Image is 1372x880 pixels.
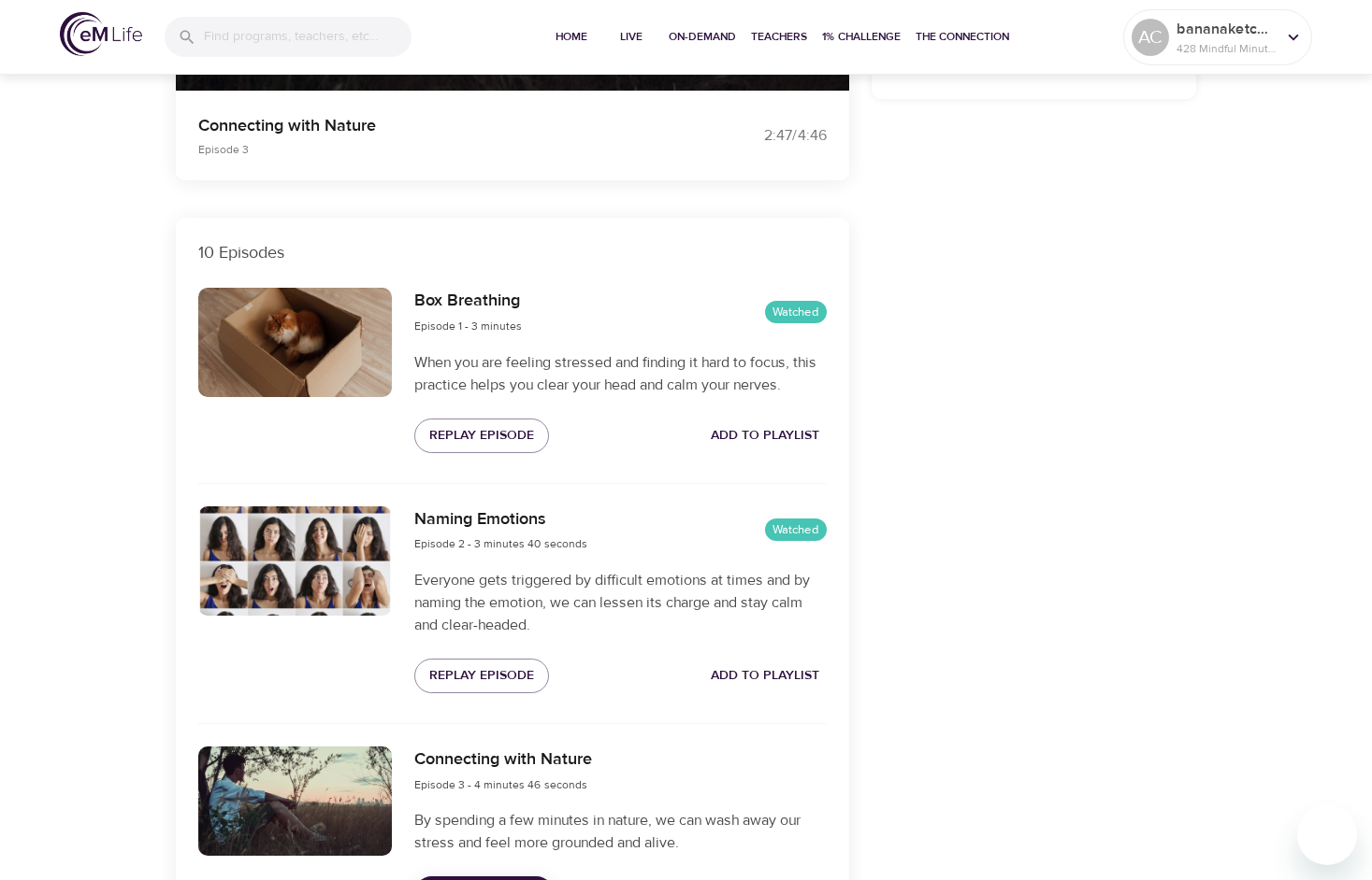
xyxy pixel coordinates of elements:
[609,27,654,47] span: Live
[198,113,664,138] p: Connecting with Nature
[711,424,819,447] span: Add to Playlist
[549,27,594,47] span: Home
[711,664,819,688] span: Add to Playlist
[204,17,412,57] input: Find programs, teachers, etc...
[414,536,587,551] span: Episode 2 - 3 minutes 40 seconds
[414,351,826,396] p: When you are feeling stressed and finding it hard to focus, this practice helps you clear your he...
[429,664,534,688] span: Replay Episode
[703,419,827,453] button: Add to Playlist
[1297,805,1357,865] iframe: Button to launch messaging window
[198,141,664,158] p: Episode 3
[414,746,592,774] h6: Connecting with Nature
[414,777,587,792] span: Episode 3 - 4 minutes 46 seconds
[703,659,827,693] button: Add to Playlist
[414,319,522,334] span: Episode 1 - 3 minutes
[1177,18,1276,40] p: bananaketchup
[765,304,827,321] span: Watched
[414,419,549,453] button: Replay Episode
[686,125,827,147] div: 2:47 / 4:46
[669,27,736,47] span: On-Demand
[414,506,587,533] h6: Naming Emotions
[429,424,534,447] span: Replay Episode
[822,27,901,47] span: 1% Challenge
[916,27,1009,47] span: The Connection
[1177,40,1276,57] p: 428 Mindful Minutes
[765,521,827,539] span: Watched
[1132,19,1169,56] div: AC
[414,569,826,636] p: Everyone gets triggered by difficult emotions at times and by naming the emotion, we can lessen i...
[414,288,522,315] h6: Box Breathing
[60,12,142,56] img: logo
[751,27,807,47] span: Teachers
[414,659,549,693] button: Replay Episode
[198,240,827,265] p: 10 Episodes
[414,809,826,854] p: By spending a few minutes in nature, we can wash away our stress and feel more grounded and alive.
